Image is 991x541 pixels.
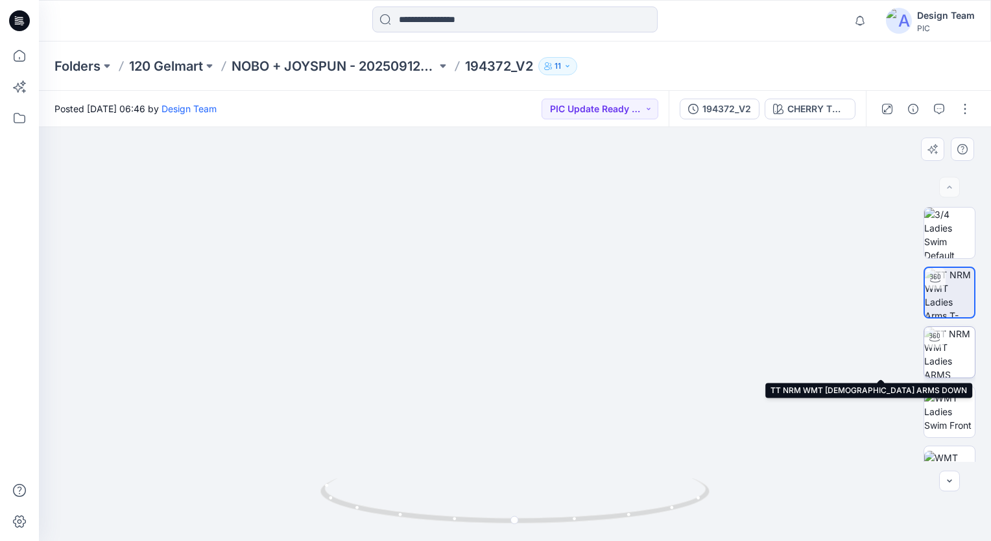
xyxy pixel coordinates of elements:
[538,57,577,75] button: 11
[924,391,975,432] img: WMT Ladies Swim Front
[54,57,101,75] a: Folders
[702,102,751,116] div: 194372_V2
[903,99,924,119] button: Details
[54,102,217,115] span: Posted [DATE] 06:46 by
[917,23,975,33] div: PIC
[680,99,759,119] button: 194372_V2
[925,268,974,317] img: TT NRM WMT Ladies Arms T-POSE
[924,327,975,378] img: TT NRM WMT Ladies ARMS DOWN
[129,57,203,75] a: 120 Gelmart
[924,451,975,492] img: WMT Ladies Swim Back
[465,57,533,75] p: 194372_V2
[232,57,436,75] a: NOBO + JOYSPUN - 20250912_120_GC
[924,208,975,258] img: 3/4 Ladies Swim Default
[886,8,912,34] img: avatar
[555,59,561,73] p: 11
[765,99,855,119] button: CHERRY TOMATO_DELICATE PINK
[917,8,975,23] div: Design Team
[161,103,217,114] a: Design Team
[787,102,847,116] div: CHERRY TOMATO_DELICATE PINK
